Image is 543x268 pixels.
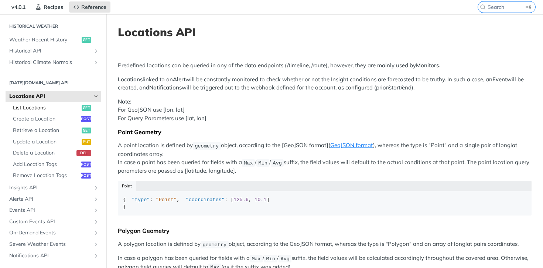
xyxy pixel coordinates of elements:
span: geometry [202,242,226,247]
span: post [81,173,91,179]
span: Retrieve a Location [13,127,80,134]
a: Delete a Locationdel [9,147,101,159]
strong: Monitors [416,62,439,69]
span: Locations API [9,93,91,100]
span: del [76,150,91,156]
span: Remove Location Tags [13,172,79,179]
button: Show subpages for Custom Events API [93,219,99,225]
span: Events API [9,207,91,214]
a: Severe Weather EventsShow subpages for Severe Weather Events [6,239,101,250]
span: "coordinates" [186,197,225,203]
a: Notifications APIShow subpages for Notifications API [6,250,101,261]
button: Show subpages for On-Demand Events [93,230,99,236]
a: Retrieve a Locationget [9,125,101,136]
a: Alerts APIShow subpages for Alerts API [6,194,101,205]
span: Custom Events API [9,218,91,225]
button: Show subpages for Historical Climate Normals [93,60,99,65]
span: Min [258,160,267,166]
svg: Search [480,4,486,10]
a: On-Demand EventsShow subpages for On-Demand Events [6,227,101,238]
span: Max [252,256,260,261]
a: Reference [69,1,110,13]
span: Add Location Tags [13,161,79,168]
h1: Locations API [118,26,532,39]
strong: Locations [118,76,143,83]
strong: Note: [118,98,132,105]
a: Recipes [31,1,67,13]
p: For GeoJSON use [lon, lat] For Query Parameters use [lat, lon] [118,98,532,123]
p: A point location is defined by object, according to the [GeoJSON format]( ), whereas the type is ... [118,141,532,175]
span: Recipes [44,4,63,10]
button: Show subpages for Historical API [93,48,99,54]
span: Max [244,160,253,166]
span: get [82,37,91,43]
a: Custom Events APIShow subpages for Custom Events API [6,216,101,227]
button: Show subpages for Severe Weather Events [93,241,99,247]
span: post [81,162,91,167]
span: get [82,128,91,133]
h2: Historical Weather [6,23,101,30]
span: v4.0.1 [7,1,30,13]
a: Events APIShow subpages for Events API [6,205,101,216]
strong: Event [492,76,507,83]
p: Predefined locations can be queried in any of the data endpoints (/timeline, /route), however, th... [118,61,532,70]
strong: Notifications [149,84,182,91]
span: post [81,116,91,122]
div: Point Geometry [118,128,532,136]
span: Historical API [9,47,91,55]
span: 10.1 [255,197,266,203]
span: Insights API [9,184,91,191]
span: Historical Climate Normals [9,59,91,66]
button: Hide subpages for Locations API [93,94,99,99]
a: Update a Locationput [9,136,101,147]
a: GeoJSON format [330,142,373,149]
span: Reference [81,4,106,10]
kbd: ⌘K [524,3,533,11]
a: Insights APIShow subpages for Insights API [6,182,101,193]
a: Create a Locationpost [9,113,101,125]
span: Severe Weather Events [9,241,91,248]
span: Create a Location [13,115,79,123]
span: get [82,105,91,111]
span: Notifications API [9,252,91,259]
a: Historical Climate NormalsShow subpages for Historical Climate Normals [6,57,101,68]
a: Locations APIHide subpages for Locations API [6,91,101,102]
span: Delete a Location [13,149,75,157]
a: Historical APIShow subpages for Historical API [6,45,101,57]
span: Update a Location [13,138,80,146]
span: "type" [132,197,150,203]
a: Add Location Tagspost [9,159,101,170]
span: 125.6 [233,197,249,203]
span: put [82,139,91,145]
button: Show subpages for Notifications API [93,253,99,259]
span: List Locations [13,104,80,112]
span: "Point" [156,197,177,203]
button: Show subpages for Events API [93,207,99,213]
span: Alerts API [9,196,91,203]
div: { : , : [ , ] } [123,196,527,211]
a: List Locationsget [9,102,101,113]
button: Show subpages for Alerts API [93,196,99,202]
span: On-Demand Events [9,229,91,237]
span: geometry [195,143,219,149]
p: A polygon location is defined by object, according to the GeoJSON format, whereas the type is "Po... [118,240,532,248]
span: Avg [273,160,282,166]
strong: Alert [173,76,185,83]
span: Avg [281,256,290,261]
div: Polygon Geometry [118,227,532,234]
span: Min [266,256,275,261]
a: Remove Location Tagspost [9,170,101,181]
button: Show subpages for Insights API [93,185,99,191]
h2: [DATE][DOMAIN_NAME] API [6,79,101,86]
p: linked to an will be constantly monitored to check whether or not the Insight conditions are fore... [118,75,532,92]
a: Weather Recent Historyget [6,34,101,45]
span: Weather Recent History [9,36,80,44]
